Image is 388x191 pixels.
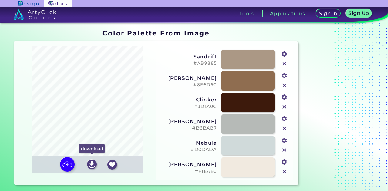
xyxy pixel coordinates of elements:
[160,169,217,174] h5: #F1EAE0
[18,1,39,6] img: ArtyClick Design logo
[60,157,75,172] img: icon picture
[160,140,217,146] h3: Nebula
[14,9,56,20] img: logo_artyclick_colors_white.svg
[270,11,306,16] h3: Applications
[160,147,217,153] h5: #D0DADA
[107,160,117,170] img: icon_favourite_white.svg
[349,11,368,15] h5: Sign Up
[160,104,217,110] h5: #3D1A0C
[280,103,288,111] img: icon_close.svg
[280,146,288,154] img: icon_close.svg
[280,168,288,176] img: icon_close.svg
[160,97,217,103] h3: Clinker
[280,60,288,68] img: icon_close.svg
[301,27,376,188] iframe: Advertisement
[280,81,288,89] img: icon_close.svg
[160,118,217,124] h3: [PERSON_NAME]
[347,10,371,17] a: Sign Up
[160,54,217,60] h3: Sandrift
[239,11,254,16] h3: Tools
[87,159,97,170] a: download
[102,28,210,38] h1: Color Palette From Image
[317,10,339,17] a: Sign In
[280,124,288,132] img: icon_close.svg
[79,144,105,153] p: download
[160,75,217,81] h3: [PERSON_NAME]
[160,161,217,167] h3: [PERSON_NAME]
[160,61,217,66] h5: #AB9885
[160,125,217,131] h5: #B6BAB7
[320,11,336,16] h5: Sign In
[87,160,97,169] img: icon_download_white.svg
[160,82,217,88] h5: #8F6D50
